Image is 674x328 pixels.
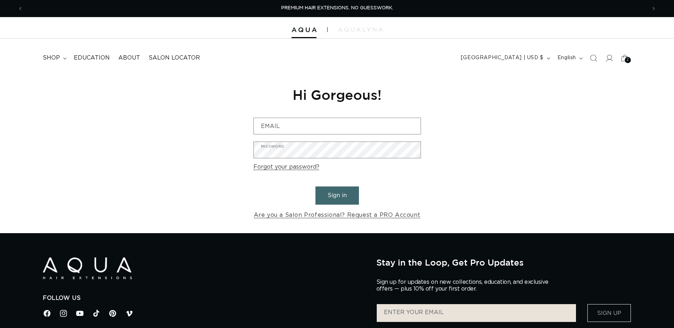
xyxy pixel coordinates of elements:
img: aqualyna.com [338,27,383,32]
span: English [557,54,576,62]
span: 2 [627,57,629,63]
button: Next announcement [646,2,662,15]
summary: shop [38,50,70,66]
input: Email [254,118,421,134]
a: About [114,50,144,66]
input: ENTER YOUR EMAIL [377,304,576,322]
a: Education [70,50,114,66]
h2: Stay in the Loop, Get Pro Updates [376,257,631,267]
a: Are you a Salon Professional? Request a PRO Account [254,210,421,220]
h2: Follow Us [43,294,366,302]
h1: Hi Gorgeous! [253,86,421,103]
span: [GEOGRAPHIC_DATA] | USD $ [461,54,544,62]
a: Salon Locator [144,50,204,66]
button: [GEOGRAPHIC_DATA] | USD $ [457,51,553,65]
span: Salon Locator [149,54,200,62]
summary: Search [586,50,601,66]
span: Education [74,54,110,62]
button: Previous announcement [12,2,28,15]
img: Aqua Hair Extensions [43,257,132,279]
button: English [553,51,586,65]
button: Sign Up [587,304,631,322]
p: Sign up for updates on new collections, education, and exclusive offers — plus 10% off your first... [376,279,555,292]
button: Sign in [315,186,359,205]
a: Forgot your password? [253,162,319,172]
span: About [118,54,140,62]
img: Aqua Hair Extensions [292,27,317,32]
span: shop [43,54,60,62]
span: PREMIUM HAIR EXTENSIONS. NO GUESSWORK. [281,6,393,10]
